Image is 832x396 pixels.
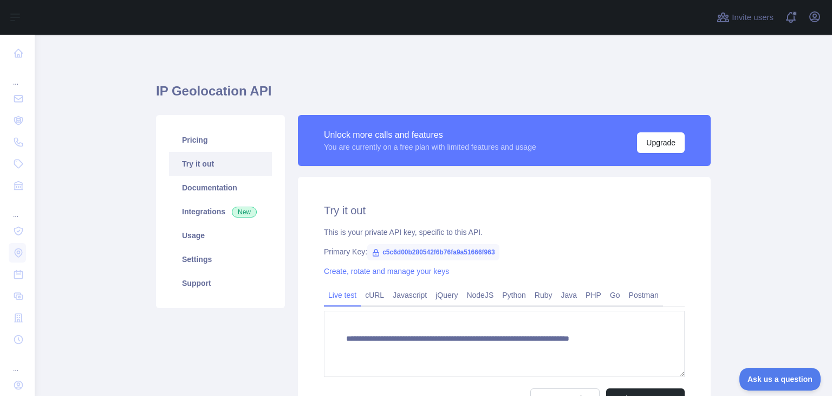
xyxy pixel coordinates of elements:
[462,286,498,304] a: NodeJS
[530,286,557,304] a: Ruby
[606,286,625,304] a: Go
[169,128,272,152] a: Pricing
[431,286,462,304] a: jQuery
[625,286,663,304] a: Postman
[169,223,272,247] a: Usage
[367,244,499,260] span: c5c6d00b280542f6b76fa9a51666f963
[169,152,272,176] a: Try it out
[714,9,776,26] button: Invite users
[169,200,272,223] a: Integrations New
[324,286,361,304] a: Live test
[156,82,711,108] h1: IP Geolocation API
[169,247,272,271] a: Settings
[9,352,26,373] div: ...
[388,286,431,304] a: Javascript
[324,142,536,152] div: You are currently on a free plan with limited features and usage
[637,132,685,153] button: Upgrade
[324,203,685,218] h2: Try it out
[324,246,685,257] div: Primary Key:
[739,368,821,391] iframe: Toggle Customer Support
[169,176,272,200] a: Documentation
[324,227,685,238] div: This is your private API key, specific to this API.
[361,286,388,304] a: cURL
[557,286,582,304] a: Java
[232,207,257,218] span: New
[169,271,272,295] a: Support
[324,267,449,276] a: Create, rotate and manage your keys
[732,11,773,24] span: Invite users
[324,129,536,142] div: Unlock more calls and features
[9,197,26,219] div: ...
[498,286,530,304] a: Python
[581,286,606,304] a: PHP
[9,65,26,87] div: ...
